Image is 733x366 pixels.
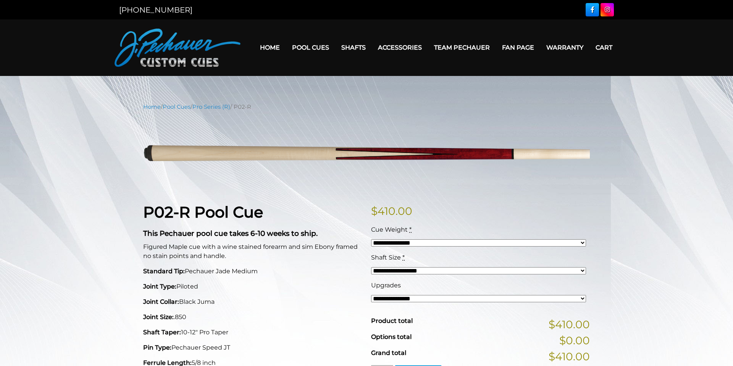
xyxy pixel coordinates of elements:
[143,297,362,306] p: Black Juma
[371,254,401,261] span: Shaft Size
[143,328,362,337] p: 10-12" Pro Taper
[428,38,496,57] a: Team Pechauer
[254,38,286,57] a: Home
[143,344,171,351] strong: Pin Type:
[372,38,428,57] a: Accessories
[335,38,372,57] a: Shafts
[540,38,589,57] a: Warranty
[549,348,590,364] span: $410.00
[163,103,191,110] a: Pool Cues
[402,254,405,261] abbr: required
[192,103,230,110] a: Pro Series (R)
[143,313,174,321] strong: Joint Size:
[371,282,401,289] span: Upgrades
[143,242,362,261] p: Figured Maple cue with a wine stained forearm and sim Ebony framed no stain points and handle.
[143,117,590,191] img: P02-N-1.png
[143,229,318,238] strong: This Pechauer pool cue takes 6-10 weeks to ship.
[115,29,241,67] img: Pechauer Custom Cues
[409,226,412,233] abbr: required
[143,268,185,275] strong: Standard Tip:
[143,329,181,336] strong: Shaft Taper:
[143,203,263,221] strong: P02-R Pool Cue
[589,38,618,57] a: Cart
[143,343,362,352] p: Pechauer Speed JT
[496,38,540,57] a: Fan Page
[119,5,192,15] a: [PHONE_NUMBER]
[286,38,335,57] a: Pool Cues
[559,332,590,348] span: $0.00
[371,317,413,324] span: Product total
[371,349,406,356] span: Grand total
[143,103,590,111] nav: Breadcrumb
[371,205,378,218] span: $
[143,103,161,110] a: Home
[549,316,590,332] span: $410.00
[143,298,179,305] strong: Joint Collar:
[143,267,362,276] p: Pechauer Jade Medium
[371,333,412,340] span: Options total
[143,283,176,290] strong: Joint Type:
[143,313,362,322] p: .850
[371,205,412,218] bdi: 410.00
[371,226,408,233] span: Cue Weight
[143,282,362,291] p: Piloted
